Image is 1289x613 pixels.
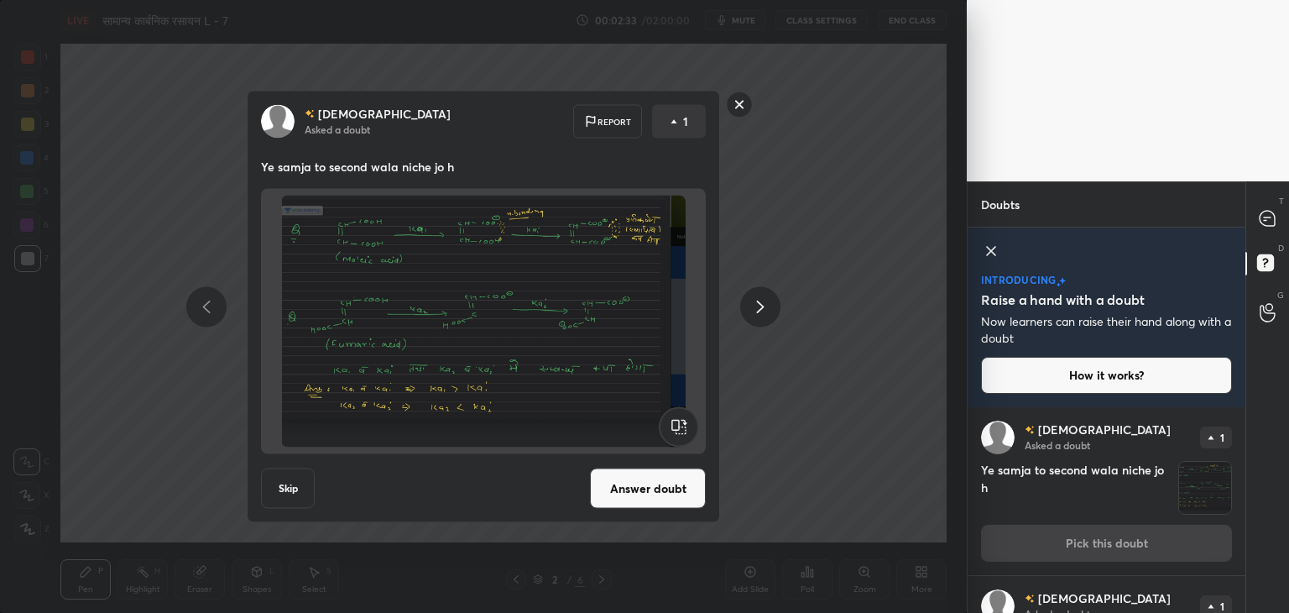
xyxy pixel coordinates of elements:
p: [DEMOGRAPHIC_DATA] [1038,592,1171,605]
h4: Ye samja to second wala niche jo h [981,461,1172,515]
h5: Raise a hand with a doubt [981,290,1145,310]
img: default.png [261,105,295,139]
p: Now learners can raise their hand along with a doubt [981,313,1232,347]
p: 1 [1220,601,1224,611]
p: Ye samja to second wala niche jo h [261,159,706,176]
p: 1 [683,113,688,130]
p: [DEMOGRAPHIC_DATA] [1038,423,1171,437]
img: no-rating-badge.077c3623.svg [305,109,315,118]
p: Asked a doubt [305,123,370,136]
div: Report [573,105,642,139]
p: D [1278,242,1284,254]
div: grid [968,407,1245,613]
img: 1759581191Z99PY7.jpg [1179,462,1231,514]
button: Answer doubt [590,469,706,509]
p: Doubts [968,182,1033,227]
p: T [1279,195,1284,207]
button: Skip [261,469,315,509]
img: small-star.76a44327.svg [1057,282,1061,287]
p: G [1277,289,1284,301]
img: default.png [981,421,1015,454]
p: 1 [1220,432,1224,443]
p: Asked a doubt [1025,438,1090,452]
button: How it works? [981,357,1232,394]
img: 1759581191Z99PY7.jpg [281,196,686,448]
img: large-star.026637fe.svg [1059,277,1066,285]
img: no-rating-badge.077c3623.svg [1025,595,1035,604]
p: [DEMOGRAPHIC_DATA] [318,107,451,121]
p: introducing [981,275,1057,285]
img: no-rating-badge.077c3623.svg [1025,426,1035,435]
